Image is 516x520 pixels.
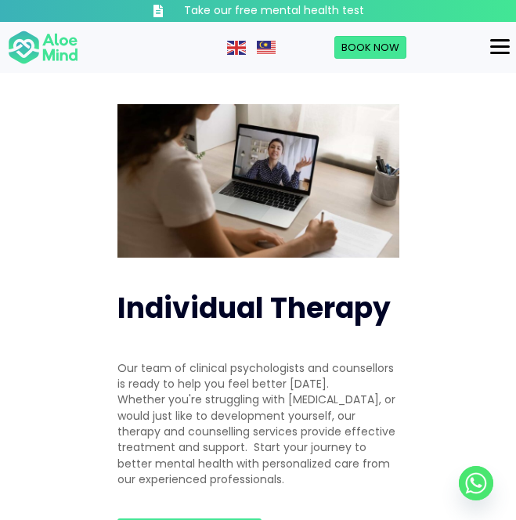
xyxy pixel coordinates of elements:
[227,39,247,55] a: English
[8,30,78,66] img: Aloe mind Logo
[117,360,399,392] div: Our team of clinical psychologists and counsellors is ready to help you feel better [DATE].
[227,41,246,55] img: en
[117,104,399,258] img: Therapy online individual
[341,40,399,55] span: Book Now
[459,466,493,500] a: Whatsapp
[184,3,364,19] h3: Take our free mental health test
[484,34,516,60] button: Menu
[117,288,391,328] span: Individual Therapy
[334,36,406,60] a: Book Now
[117,392,399,487] div: Whether you're struggling with [MEDICAL_DATA], or would just like to development yourself, our th...
[257,41,276,55] img: ms
[257,39,277,55] a: Malay
[117,3,399,19] a: Take our free mental health test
